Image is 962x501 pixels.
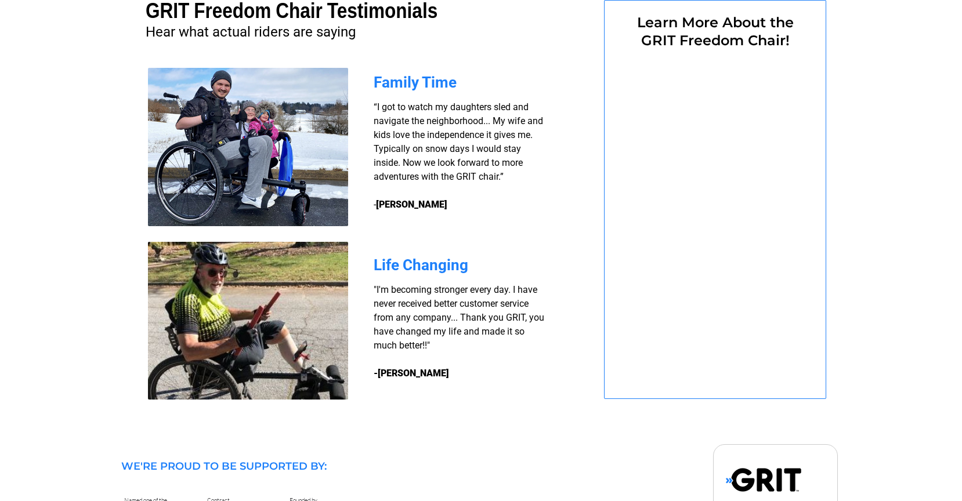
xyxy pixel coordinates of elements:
span: Learn More About the GRIT Freedom Chair! [637,14,794,49]
strong: [PERSON_NAME] [376,199,447,210]
span: Hear what actual riders are saying [146,24,356,40]
span: Life Changing [374,256,468,274]
iframe: Form 0 [624,56,807,143]
span: Family Time [374,74,457,91]
span: “I got to watch my daughters sled and navigate the neighborhood... My wife and kids love the inde... [374,101,543,210]
strong: -[PERSON_NAME] [374,368,449,379]
span: WE'RE PROUD TO BE SUPPORTED BY: [121,460,327,473]
span: "I'm becoming stronger every day. I have never received better customer service from any company.... [374,284,544,351]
